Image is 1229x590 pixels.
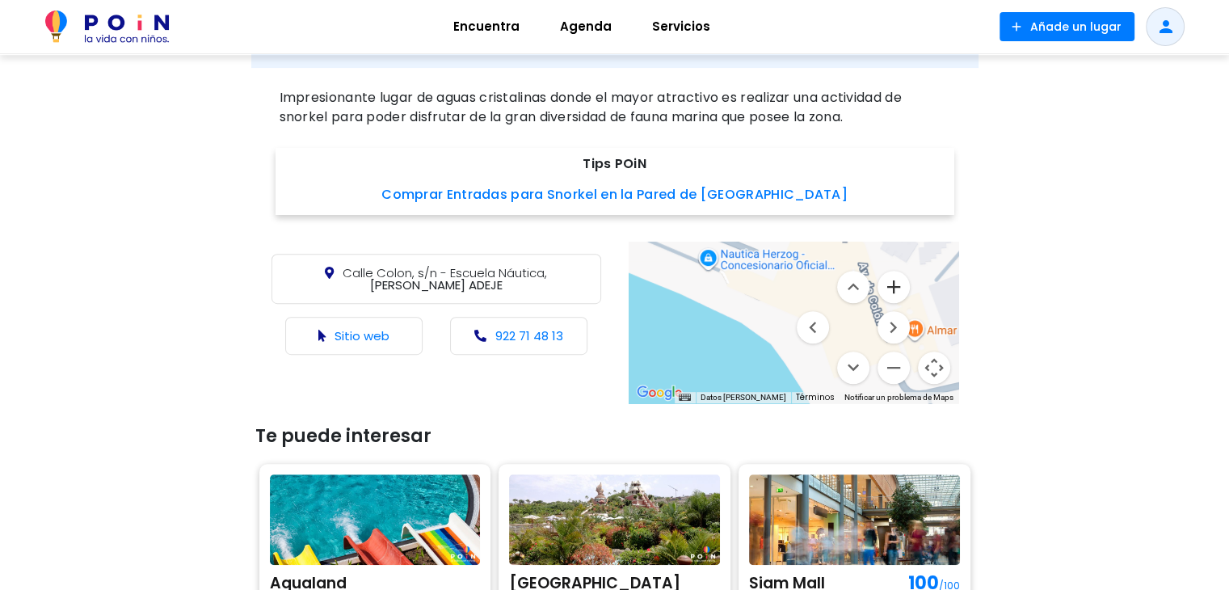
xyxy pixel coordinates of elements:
button: Combinaciones de teclas [679,392,690,403]
a: 922 71 48 13 [495,327,563,344]
span: Calle Colon, s/n - Escuela Náutica, [343,264,547,281]
h3: Te puede interesar [255,426,974,447]
button: Añade un lugar [1000,12,1134,41]
button: Mover a la izquierda [797,311,829,343]
a: Abre esta zona en Google Maps (se abre en una nueva ventana) [633,382,686,403]
img: POiN [45,11,169,43]
button: Datos del mapa [701,392,786,403]
img: Siam Park [509,474,720,565]
button: Mover arriba [837,271,869,303]
a: Servicios [632,7,730,46]
a: Términos [796,391,835,403]
button: Controles de visualización del mapa [918,352,950,384]
a: Encuentra [433,7,540,46]
p: Tips POiN [288,154,942,174]
span: Encuentra [446,14,527,40]
span: Agenda [553,14,619,40]
img: Aqualand Costa Adeje [270,474,481,565]
p: Impresionante lugar de aguas cristalinas donde el mayor atractivo es realizar una actividad de sn... [280,88,950,127]
a: Notificar un problema de Maps [844,393,953,402]
a: Comprar Entradas para Snorkel en la Pared de [GEOGRAPHIC_DATA] [381,185,848,204]
span: [PERSON_NAME] ADEJE [343,264,547,293]
img: Google [633,382,686,403]
img: Siam Mall [749,474,960,565]
span: Servicios [645,14,718,40]
button: Mover abajo [837,352,869,384]
button: Reducir [878,352,910,384]
button: Ampliar [878,271,910,303]
a: Sitio web [335,327,389,344]
a: Agenda [540,7,632,46]
button: Mover a la derecha [878,311,910,343]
